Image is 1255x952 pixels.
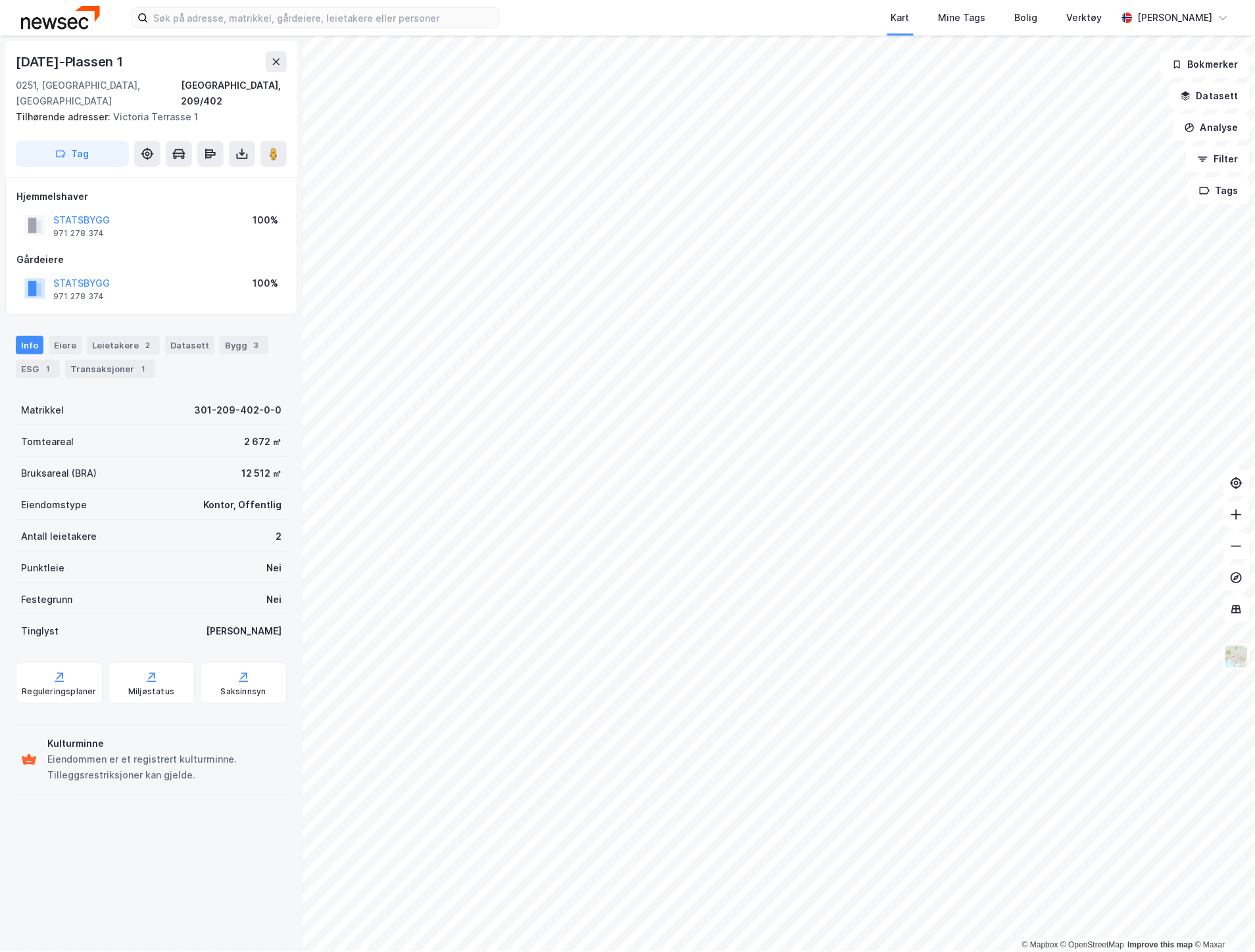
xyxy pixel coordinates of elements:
div: Eiendommen er et registrert kulturminne. Tilleggsrestriksjoner kan gjelde. [47,752,282,784]
div: [DATE]-Plassen 1 [16,51,126,72]
div: 301-209-402-0-0 [194,402,282,418]
div: 100% [253,212,278,228]
div: Bruksareal (BRA) [21,465,97,481]
div: 12 512 ㎡ [241,465,282,481]
div: Transaksjoner [65,360,155,378]
button: Bokmerker [1161,51,1250,78]
div: [PERSON_NAME] [206,623,282,639]
div: Bygg [220,336,268,354]
div: Gårdeiere [16,252,286,268]
a: OpenStreetMap [1061,941,1125,950]
div: Reguleringsplaner [22,686,96,697]
div: Leietakere [87,336,160,354]
button: Datasett [1169,83,1250,109]
div: Eiere [49,336,82,354]
div: 100% [253,275,278,291]
div: Saksinnsyn [221,686,266,697]
div: Bolig [1015,10,1038,26]
div: Nei [266,560,282,576]
button: Tags [1189,178,1250,204]
div: Info [16,336,43,354]
button: Tag [16,141,129,167]
span: Tilhørende adresser: [16,111,113,122]
img: Z [1224,644,1249,669]
a: Improve this map [1128,941,1193,950]
div: [PERSON_NAME] [1138,10,1213,26]
div: 3 [250,339,263,352]
div: Hjemmelshaver [16,189,286,204]
iframe: Chat Widget [1189,889,1255,952]
div: 0251, [GEOGRAPHIC_DATA], [GEOGRAPHIC_DATA] [16,78,181,109]
div: ESG [16,360,60,378]
div: Datasett [165,336,214,354]
div: Kulturminne [47,736,282,752]
div: 971 278 374 [53,291,104,302]
div: 2 [276,529,282,544]
button: Analyse [1173,114,1250,141]
div: [GEOGRAPHIC_DATA], 209/402 [181,78,287,109]
div: Kart [891,10,910,26]
div: Tinglyst [21,623,59,639]
div: Nei [266,592,282,607]
input: Søk på adresse, matrikkel, gårdeiere, leietakere eller personer [148,8,499,28]
div: Matrikkel [21,402,64,418]
div: Punktleie [21,560,64,576]
div: 1 [41,362,55,375]
div: Kontrollprogram for chat [1189,889,1255,952]
div: Kontor, Offentlig [203,497,282,513]
img: newsec-logo.f6e21ccffca1b3a03d2d.png [21,6,100,29]
div: 2 672 ㎡ [244,434,282,450]
div: Miljøstatus [128,686,174,697]
button: Filter [1187,146,1250,172]
div: Mine Tags [939,10,986,26]
div: Festegrunn [21,592,72,607]
div: Verktøy [1067,10,1102,26]
div: Antall leietakere [21,529,97,544]
a: Mapbox [1022,941,1058,950]
div: Victoria Terrasse 1 [16,109,276,125]
div: 971 278 374 [53,228,104,239]
div: Tomteareal [21,434,74,450]
div: Eiendomstype [21,497,87,513]
div: 2 [141,339,155,352]
div: 1 [137,362,150,375]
